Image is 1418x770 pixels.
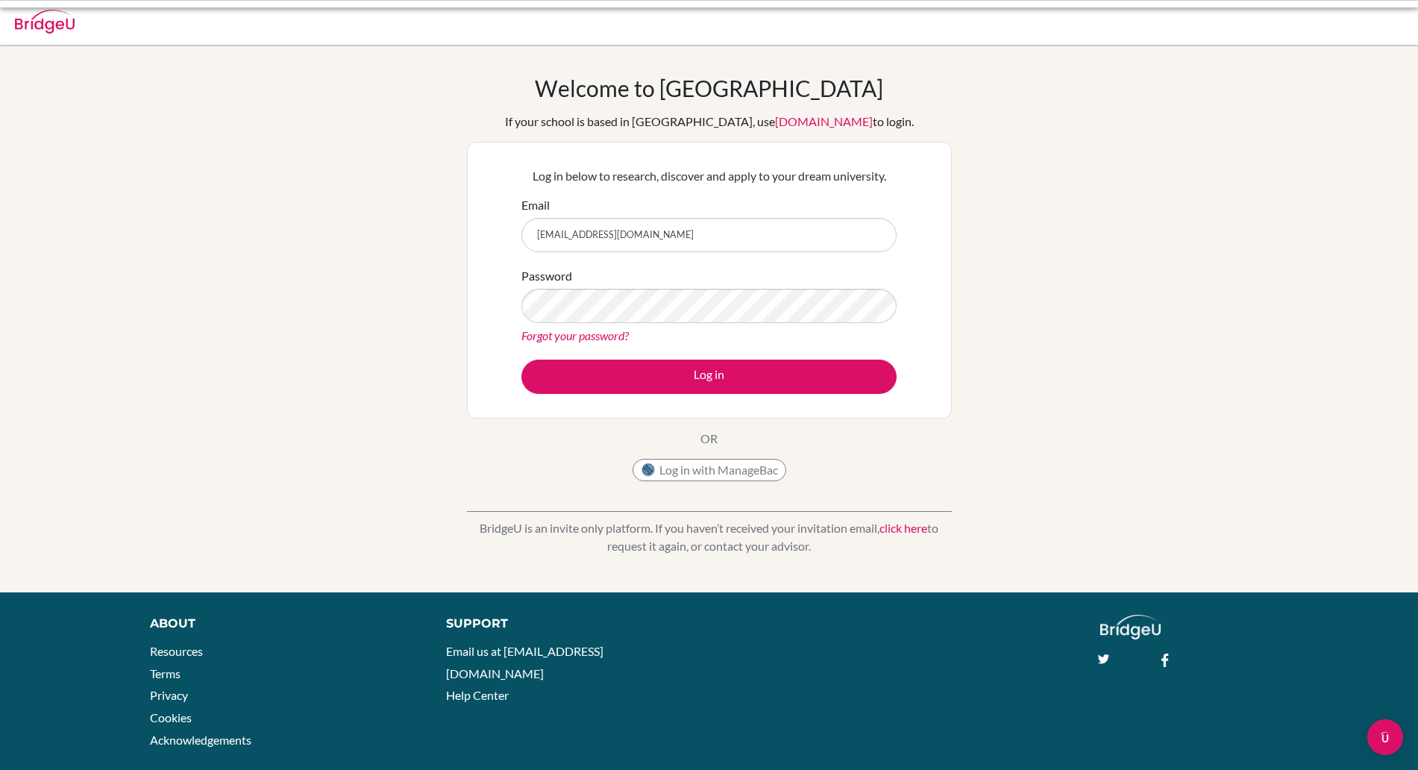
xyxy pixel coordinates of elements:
[521,267,572,285] label: Password
[1100,615,1161,639] img: logo_white@2x-f4f0deed5e89b7ecb1c2cc34c3e3d731f90f0f143d5ea2071677605dd97b5244.png
[150,666,181,680] a: Terms
[467,519,952,555] p: BridgeU is an invite only platform. If you haven’t received your invitation email, to request it ...
[700,430,718,448] p: OR
[521,328,629,342] a: Forgot your password?
[521,167,897,185] p: Log in below to research, discover and apply to your dream university.
[521,196,550,214] label: Email
[150,710,192,724] a: Cookies
[633,459,786,481] button: Log in with ManageBac
[150,688,188,702] a: Privacy
[446,644,603,680] a: Email us at [EMAIL_ADDRESS][DOMAIN_NAME]
[505,113,914,131] div: If your school is based in [GEOGRAPHIC_DATA], use to login.
[150,615,412,633] div: About
[15,10,75,34] img: Bridge-U
[535,75,883,101] h1: Welcome to [GEOGRAPHIC_DATA]
[1367,719,1403,755] div: Open Intercom Messenger
[150,733,251,747] a: Acknowledgements
[521,360,897,394] button: Log in
[446,615,691,633] div: Support
[879,521,927,535] a: click here
[775,114,873,128] a: [DOMAIN_NAME]
[446,688,509,702] a: Help Center
[150,644,203,658] a: Resources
